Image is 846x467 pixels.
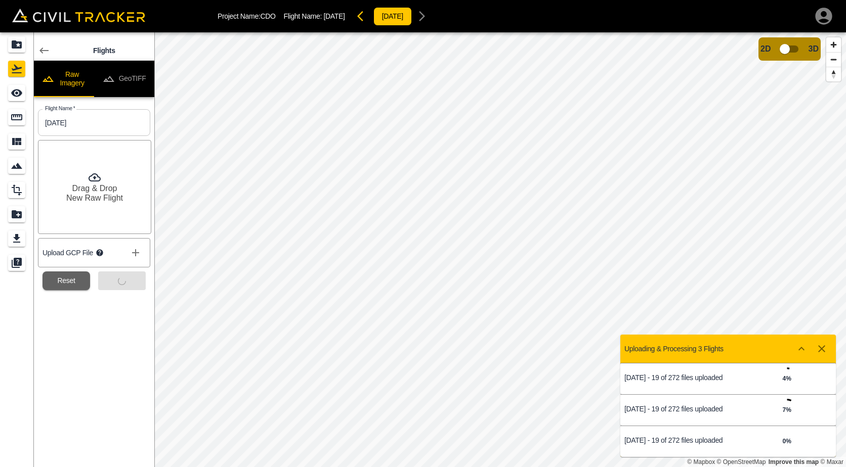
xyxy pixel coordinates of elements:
span: [DATE] [324,12,345,20]
button: [DATE] [373,7,412,26]
p: Project Name: CDO [218,12,276,20]
a: OpenStreetMap [717,458,766,465]
strong: 7 % [782,406,791,413]
a: Map feedback [769,458,819,465]
p: [DATE] - 19 of 272 files uploaded [624,373,728,382]
button: Reset bearing to north [826,67,841,81]
button: Zoom out [826,52,841,67]
strong: 4 % [782,375,791,382]
canvas: Map [154,32,846,467]
strong: 0 % [782,438,791,445]
a: Mapbox [687,458,715,465]
p: [DATE] - 19 of 272 files uploaded [624,405,728,413]
span: 2D [760,44,771,54]
button: Show more [791,339,812,359]
a: Maxar [820,458,843,465]
p: Uploading & Processing 3 Flights [624,345,724,353]
p: Flight Name: [284,12,345,20]
p: [DATE] - 19 of 272 files uploaded [624,436,728,444]
button: Zoom in [826,37,841,52]
img: Civil Tracker [12,9,145,22]
span: 3D [809,44,819,54]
